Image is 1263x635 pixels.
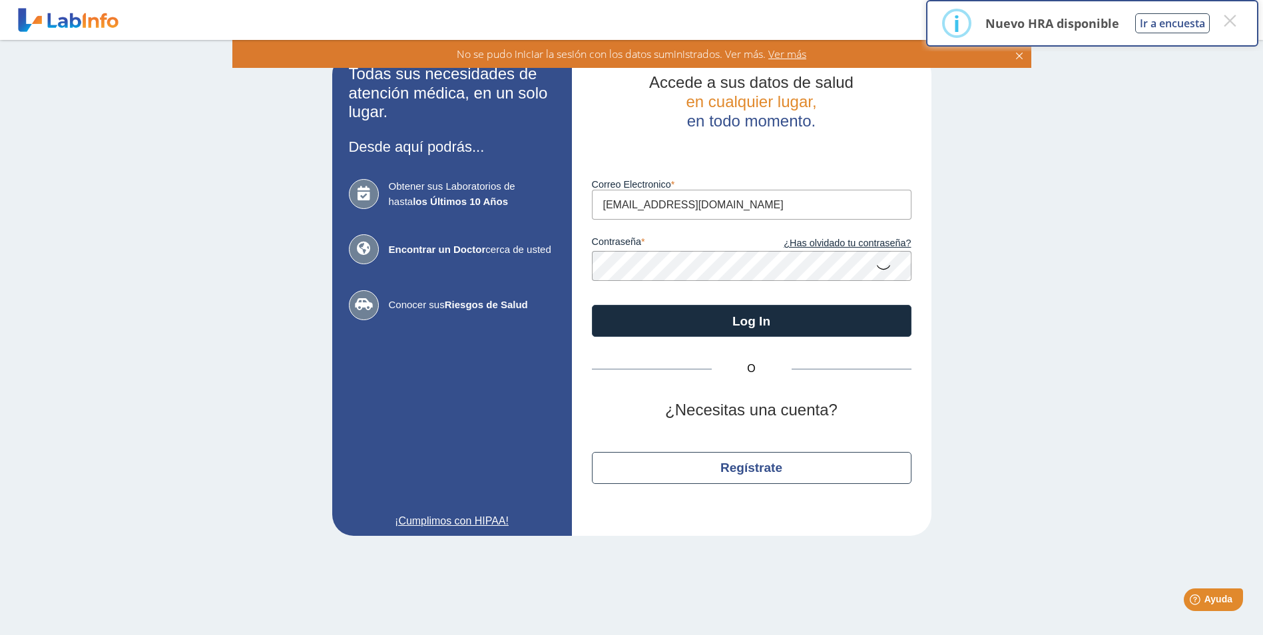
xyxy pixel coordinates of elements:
label: contraseña [592,236,752,251]
label: Correo Electronico [592,179,911,190]
b: los Últimos 10 Años [413,196,508,207]
span: No se pudo iniciar la sesión con los datos suministrados. Ver más. [457,47,766,61]
b: Riesgos de Salud [445,299,528,310]
p: Nuevo HRA disponible [985,15,1119,31]
span: en cualquier lugar, [686,93,816,110]
div: i [953,11,960,35]
span: en todo momento. [687,112,816,130]
span: Conocer sus [389,298,555,313]
button: Ir a encuesta [1135,13,1210,33]
h2: Todas sus necesidades de atención médica, en un solo lugar. [349,65,555,122]
span: cerca de usted [389,242,555,258]
iframe: Help widget launcher [1144,583,1248,620]
span: Ver más [766,47,806,61]
button: Log In [592,305,911,337]
button: Regístrate [592,452,911,484]
h2: ¿Necesitas una cuenta? [592,401,911,420]
span: Obtener sus Laboratorios de hasta [389,179,555,209]
button: Close this dialog [1218,9,1242,33]
b: Encontrar un Doctor [389,244,486,255]
a: ¿Has olvidado tu contraseña? [752,236,911,251]
a: ¡Cumplimos con HIPAA! [349,513,555,529]
span: O [712,361,792,377]
h3: Desde aquí podrás... [349,138,555,155]
span: Accede a sus datos de salud [649,73,854,91]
